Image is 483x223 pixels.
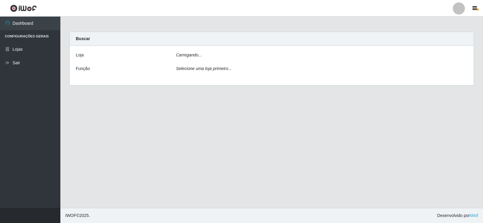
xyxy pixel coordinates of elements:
[176,53,202,57] i: Carregando...
[65,212,90,219] span: © 2025 .
[176,66,232,71] i: Selecione uma loja primeiro...
[437,212,478,219] span: Desenvolvido por
[470,213,478,218] a: iWof
[76,52,84,58] label: Loja
[76,65,90,72] label: Função
[65,213,76,218] span: IWOF
[10,5,37,12] img: CoreUI Logo
[76,36,90,41] strong: Buscar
